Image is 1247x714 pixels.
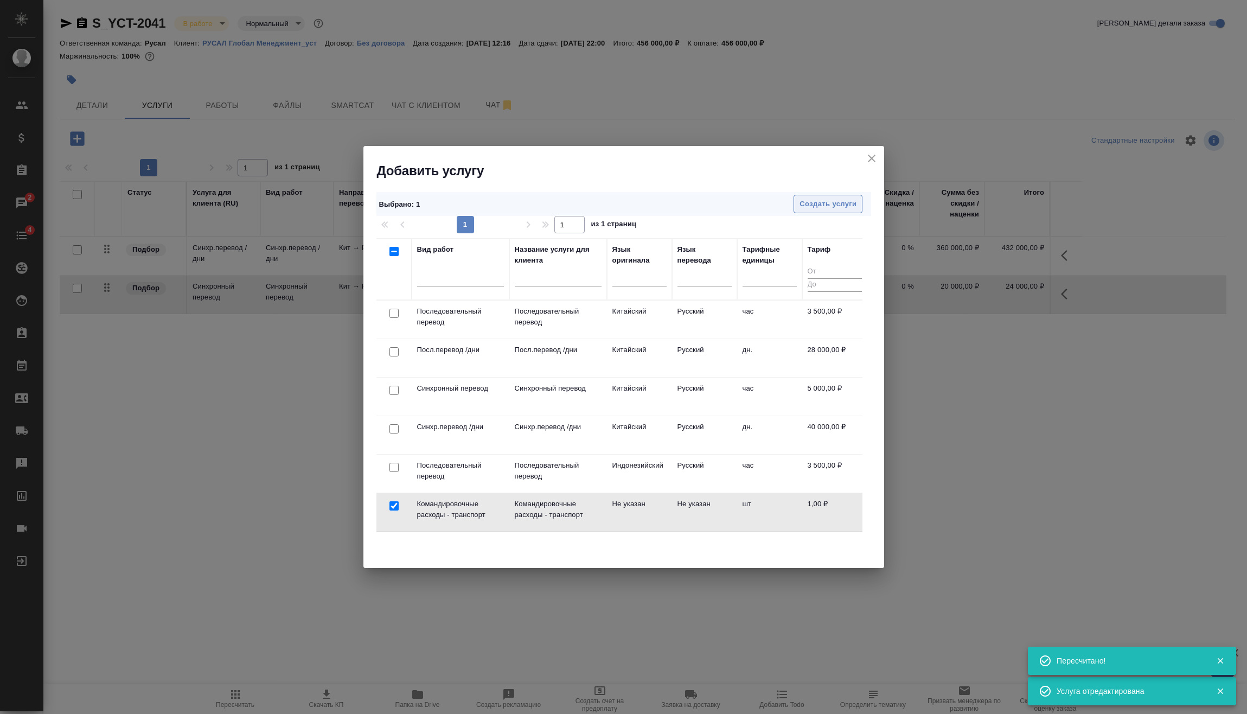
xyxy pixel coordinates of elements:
[417,499,504,520] p: Командировочные расходы - транспорт
[737,378,802,416] td: час
[417,460,504,482] p: Последовательный перевод
[607,493,672,531] td: Не указан
[515,460,602,482] p: Последовательный перевод
[737,416,802,454] td: дн.
[417,383,504,394] p: Синхронный перевод
[607,378,672,416] td: Китайский
[802,301,867,339] td: 3 500,00 ₽
[737,455,802,493] td: час
[808,265,862,279] input: От
[672,416,737,454] td: Русский
[607,339,672,377] td: Китайский
[377,162,884,180] h2: Добавить услугу
[737,301,802,339] td: час
[672,455,737,493] td: Русский
[515,499,602,520] p: Командировочные расходы - транспорт
[1057,655,1200,666] div: Пересчитано!
[417,244,454,255] div: Вид работ
[515,422,602,432] p: Синхр.перевод /дни
[677,244,732,266] div: Язык перевода
[417,306,504,328] p: Последовательный перевод
[515,306,602,328] p: Последовательный перевод
[802,339,867,377] td: 28 000,00 ₽
[607,416,672,454] td: Китайский
[515,345,602,355] p: Посл.перевод /дни
[591,218,637,233] span: из 1 страниц
[515,244,602,266] div: Название услуги для клиента
[417,422,504,432] p: Синхр.перевод /дни
[743,244,797,266] div: Тарифные единицы
[808,244,831,255] div: Тариф
[607,455,672,493] td: Индонезийский
[607,301,672,339] td: Китайский
[672,493,737,531] td: Не указан
[802,378,867,416] td: 5 000,00 ₽
[1057,686,1200,697] div: Услуга отредактирована
[737,493,802,531] td: шт
[802,493,867,531] td: 1,00 ₽
[379,200,420,208] span: Выбрано : 1
[417,345,504,355] p: Посл.перевод /дни
[672,378,737,416] td: Русский
[802,416,867,454] td: 40 000,00 ₽
[802,455,867,493] td: 3 500,00 ₽
[808,278,862,292] input: До
[672,339,737,377] td: Русский
[515,383,602,394] p: Синхронный перевод
[737,339,802,377] td: дн.
[794,195,862,214] button: Создать услуги
[1209,656,1231,666] button: Закрыть
[864,150,880,167] button: close
[1209,686,1231,696] button: Закрыть
[800,198,856,211] span: Создать услуги
[612,244,667,266] div: Язык оригинала
[672,301,737,339] td: Русский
